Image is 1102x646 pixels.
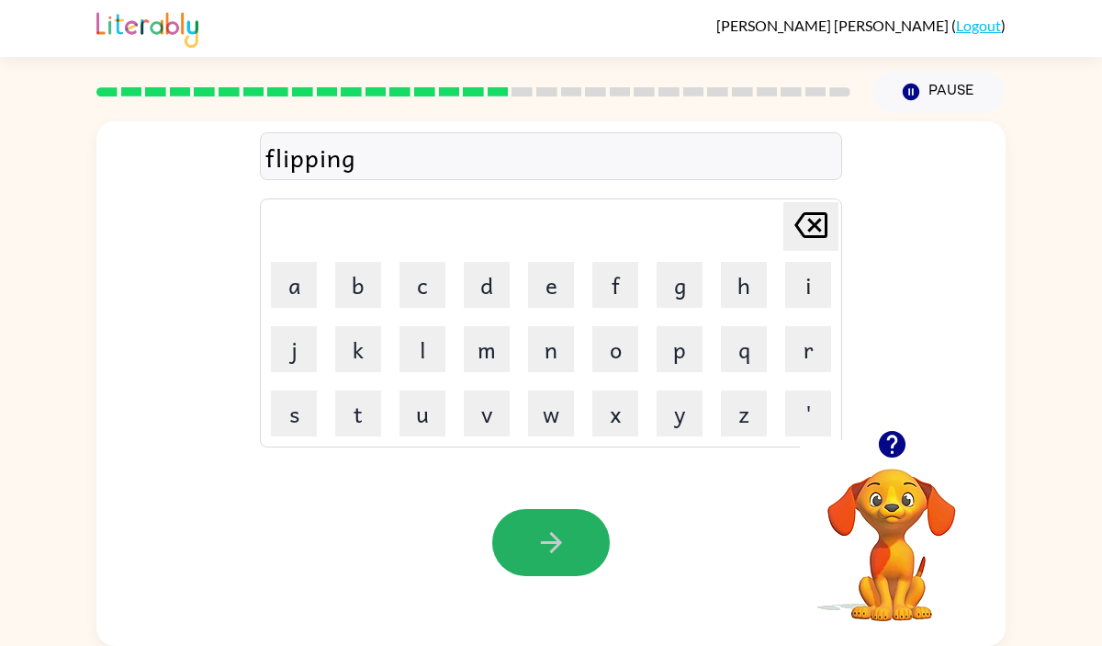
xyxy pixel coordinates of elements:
button: ' [785,391,831,436]
button: c [399,262,445,308]
video: Your browser must support playing .mp4 files to use Literably. Please try using another browser. [800,440,984,624]
div: ( ) [716,17,1006,34]
button: a [271,262,317,308]
button: Pause [872,71,1006,113]
button: m [464,326,510,372]
button: g [657,262,703,308]
button: n [528,326,574,372]
button: e [528,262,574,308]
button: r [785,326,831,372]
button: y [657,391,703,436]
div: flipping [265,138,837,176]
button: k [335,326,381,372]
button: b [335,262,381,308]
span: [PERSON_NAME] [PERSON_NAME] [716,17,951,34]
button: h [721,262,767,308]
button: f [592,262,638,308]
button: t [335,391,381,436]
button: z [721,391,767,436]
button: w [528,391,574,436]
img: Literably [96,7,198,48]
button: q [721,326,767,372]
button: p [657,326,703,372]
button: i [785,262,831,308]
button: o [592,326,638,372]
a: Logout [956,17,1001,34]
button: v [464,391,510,436]
button: u [399,391,445,436]
button: j [271,326,317,372]
button: d [464,262,510,308]
button: l [399,326,445,372]
button: s [271,391,317,436]
button: x [592,391,638,436]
